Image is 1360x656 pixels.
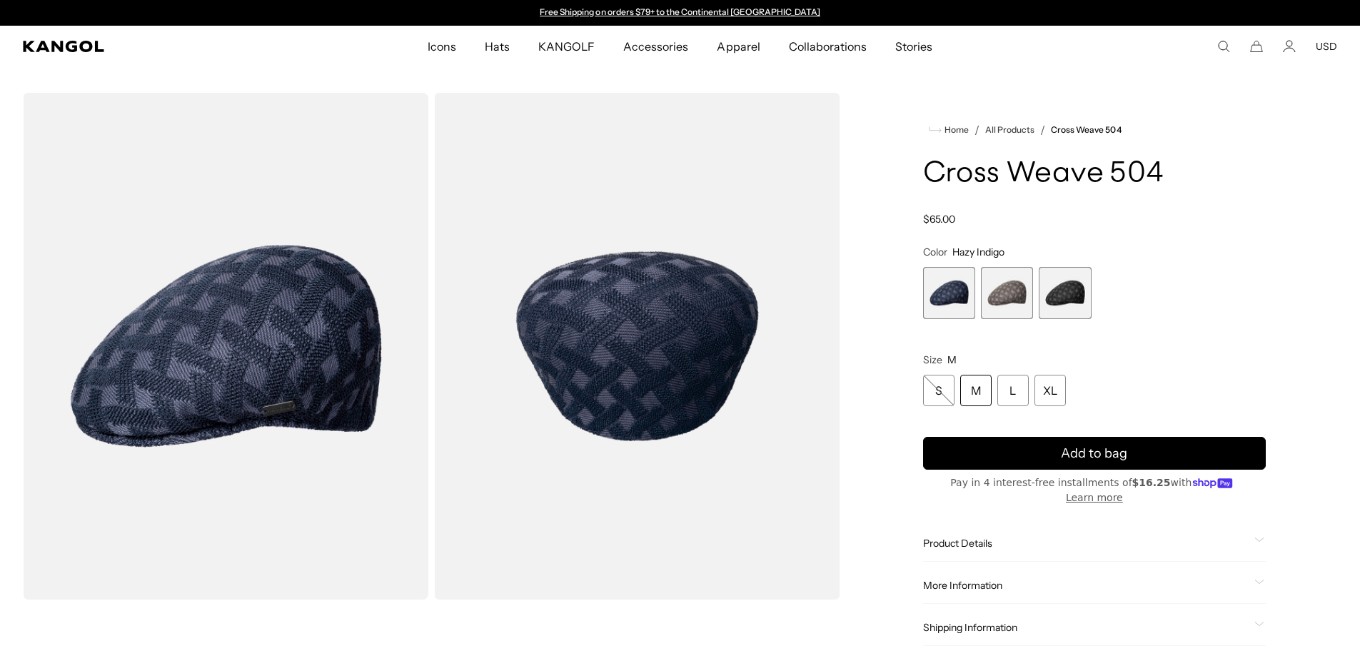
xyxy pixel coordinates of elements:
span: Add to bag [1061,444,1127,463]
button: Add to bag [923,437,1266,470]
a: Collaborations [775,26,881,67]
span: Hats [485,26,510,67]
img: color-hazy-indigo [434,93,840,600]
div: 2 of 3 [981,267,1033,319]
a: Account [1283,40,1296,53]
span: Stories [895,26,932,67]
a: Apparel [702,26,774,67]
div: S [923,375,954,406]
span: Shipping Information [923,621,1249,634]
div: 1 of 3 [923,267,975,319]
slideshow-component: Announcement bar [533,7,827,19]
div: M [960,375,992,406]
a: Icons [413,26,470,67]
span: Accessories [623,26,688,67]
span: Home [942,125,969,135]
div: XL [1034,375,1066,406]
button: Cart [1250,40,1263,53]
a: Accessories [609,26,702,67]
a: Kangol [23,41,283,52]
span: Color [923,246,947,258]
span: Hazy Indigo [952,246,1004,258]
span: $65.00 [923,213,955,226]
img: color-hazy-indigo [23,93,428,600]
span: KANGOLF [538,26,595,67]
div: L [997,375,1029,406]
a: Stories [881,26,947,67]
a: KANGOLF [524,26,609,67]
span: Collaborations [789,26,867,67]
label: Warm Grey [981,267,1033,319]
h1: Cross Weave 504 [923,158,1266,190]
span: Size [923,353,942,366]
nav: breadcrumbs [923,121,1266,138]
li: / [969,121,979,138]
div: Announcement [533,7,827,19]
a: Home [929,123,969,136]
span: Product Details [923,537,1249,550]
summary: Search here [1217,40,1230,53]
a: Cross Weave 504 [1051,125,1121,135]
label: Hazy Indigo [923,267,975,319]
label: Black [1039,267,1091,319]
div: 3 of 3 [1039,267,1091,319]
product-gallery: Gallery Viewer [23,93,840,600]
a: Hats [470,26,524,67]
span: Apparel [717,26,760,67]
a: All Products [985,125,1034,135]
a: Free Shipping on orders $79+ to the Continental [GEOGRAPHIC_DATA] [540,6,820,17]
li: / [1034,121,1045,138]
span: Icons [428,26,456,67]
button: USD [1316,40,1337,53]
span: M [947,353,957,366]
div: 1 of 2 [533,7,827,19]
span: More Information [923,579,1249,592]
